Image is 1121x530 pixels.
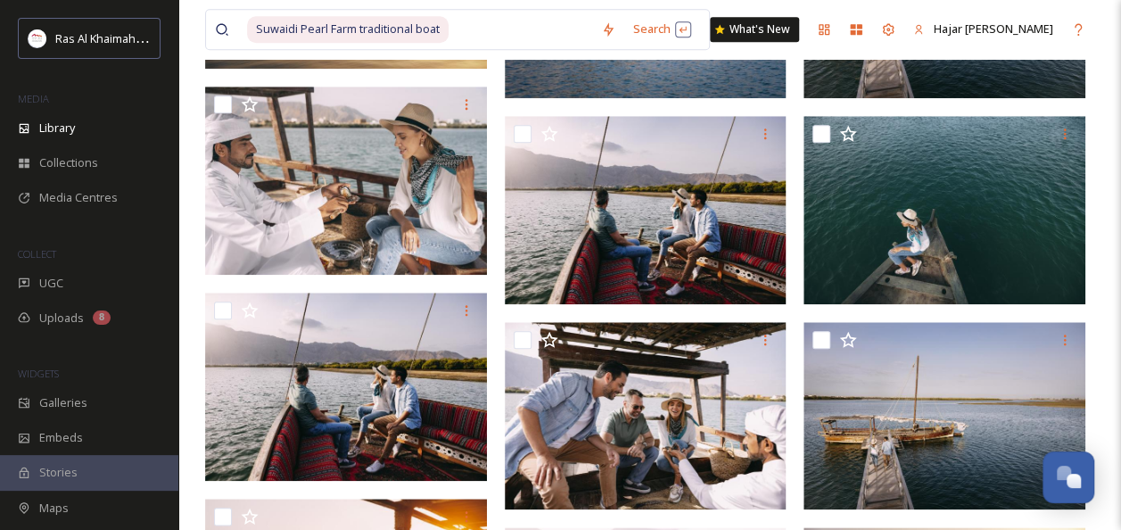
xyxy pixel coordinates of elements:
a: What's New [710,17,799,42]
span: Media Centres [39,189,118,206]
span: COLLECT [18,247,56,261]
span: Galleries [39,394,87,411]
span: Collections [39,154,98,171]
img: Al Suwaidi Pearl farm.jpg [205,293,487,481]
span: Suwaidi Pearl Farm traditional boat [247,16,449,42]
div: Search [624,12,700,46]
span: Uploads [39,310,84,327]
span: Maps [39,500,69,517]
button: Open Chat [1043,451,1094,503]
img: Al Suwaidi Pearl farm- boat.jpg [804,322,1085,510]
span: Hajar [PERSON_NAME] [934,21,1053,37]
a: Hajar [PERSON_NAME] [904,12,1062,46]
span: Library [39,120,75,137]
img: Suwaidi Pearl Farm traditional boat.jpg [505,116,787,304]
span: MEDIA [18,92,49,105]
img: Al Suwaidi Pearl farm.jpg [505,322,787,510]
span: WIDGETS [18,367,59,380]
span: Stories [39,464,78,481]
img: Logo_RAKTDA_RGB-01.png [29,29,46,47]
span: UGC [39,275,63,292]
div: 8 [93,311,111,325]
img: Al Suwaidi Pearl farm.jpg [205,87,487,275]
img: Al Suwaidi Pearl farm.jpg [804,116,1085,304]
span: Ras Al Khaimah Tourism Development Authority [55,29,308,46]
span: Embeds [39,429,83,446]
